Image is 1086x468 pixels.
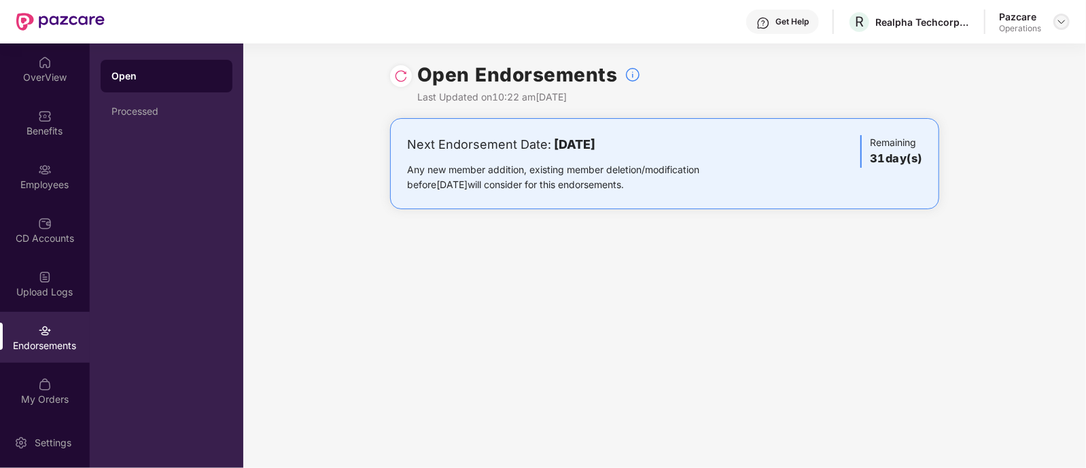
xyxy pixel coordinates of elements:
img: svg+xml;base64,PHN2ZyBpZD0iVXBsb2FkX0xvZ3MiIGRhdGEtbmFtZT0iVXBsb2FkIExvZ3MiIHhtbG5zPSJodHRwOi8vd3... [38,270,52,284]
img: svg+xml;base64,PHN2ZyBpZD0iRHJvcGRvd24tMzJ4MzIiIHhtbG5zPSJodHRwOi8vd3d3LnczLm9yZy8yMDAwL3N2ZyIgd2... [1056,16,1067,27]
img: svg+xml;base64,PHN2ZyBpZD0iRW5kb3JzZW1lbnRzIiB4bWxucz0iaHR0cDovL3d3dy53My5vcmcvMjAwMC9zdmciIHdpZH... [38,324,52,338]
img: svg+xml;base64,PHN2ZyBpZD0iU2V0dGluZy0yMHgyMCIgeG1sbnM9Imh0dHA6Ly93d3cudzMub3JnLzIwMDAvc3ZnIiB3aW... [14,436,28,450]
div: Next Endorsement Date: [407,135,742,154]
img: svg+xml;base64,PHN2ZyBpZD0iTXlfT3JkZXJzIiBkYXRhLW5hbWU9Ik15IE9yZGVycyIgeG1sbnM9Imh0dHA6Ly93d3cudz... [38,378,52,391]
div: Remaining [860,135,922,168]
img: svg+xml;base64,PHN2ZyBpZD0iSW5mb18tXzMyeDMyIiBkYXRhLW5hbWU9IkluZm8gLSAzMngzMiIgeG1sbnM9Imh0dHA6Ly... [625,67,641,83]
img: svg+xml;base64,PHN2ZyBpZD0iSGVscC0zMngzMiIgeG1sbnM9Imh0dHA6Ly93d3cudzMub3JnLzIwMDAvc3ZnIiB3aWR0aD... [756,16,770,30]
div: Pazcare [999,10,1041,23]
div: Get Help [775,16,809,27]
div: Last Updated on 10:22 am[DATE] [417,90,641,105]
img: svg+xml;base64,PHN2ZyBpZD0iRW1wbG95ZWVzIiB4bWxucz0iaHR0cDovL3d3dy53My5vcmcvMjAwMC9zdmciIHdpZHRoPS... [38,163,52,177]
h3: 31 day(s) [870,150,922,168]
div: Processed [111,106,222,117]
div: Operations [999,23,1041,34]
div: Open [111,69,222,83]
span: R [855,14,864,30]
h1: Open Endorsements [417,60,618,90]
img: svg+xml;base64,PHN2ZyBpZD0iUmVsb2FkLTMyeDMyIiB4bWxucz0iaHR0cDovL3d3dy53My5vcmcvMjAwMC9zdmciIHdpZH... [394,69,408,83]
img: svg+xml;base64,PHN2ZyBpZD0iQmVuZWZpdHMiIHhtbG5zPSJodHRwOi8vd3d3LnczLm9yZy8yMDAwL3N2ZyIgd2lkdGg9Ij... [38,109,52,123]
div: Realpha Techcorp Private Limited [875,16,970,29]
img: svg+xml;base64,PHN2ZyBpZD0iSG9tZSIgeG1sbnM9Imh0dHA6Ly93d3cudzMub3JnLzIwMDAvc3ZnIiB3aWR0aD0iMjAiIG... [38,56,52,69]
div: Any new member addition, existing member deletion/modification before [DATE] will consider for th... [407,162,742,192]
div: Settings [31,436,75,450]
img: New Pazcare Logo [16,13,105,31]
b: [DATE] [554,137,595,151]
img: svg+xml;base64,PHN2ZyBpZD0iQ0RfQWNjb3VudHMiIGRhdGEtbmFtZT0iQ0QgQWNjb3VudHMiIHhtbG5zPSJodHRwOi8vd3... [38,217,52,230]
